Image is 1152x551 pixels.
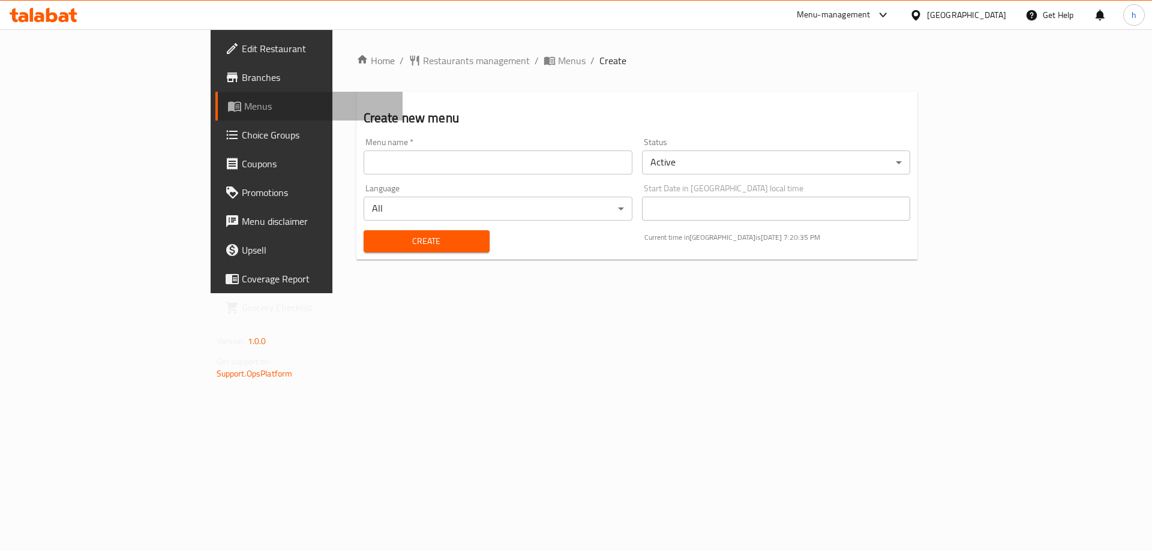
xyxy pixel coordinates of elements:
div: Menu-management [797,8,871,22]
span: h [1132,8,1136,22]
div: [GEOGRAPHIC_DATA] [927,8,1006,22]
a: Support.OpsPlatform [217,366,293,381]
input: Please enter Menu name [364,150,632,174]
span: Coverage Report [242,272,394,286]
span: Menus [244,99,394,113]
a: Menus [544,53,586,68]
span: Coupons [242,156,394,171]
nav: breadcrumb [356,53,918,68]
a: Restaurants management [409,53,530,68]
li: / [590,53,595,68]
a: Menu disclaimer [215,207,403,236]
p: Current time in [GEOGRAPHIC_DATA] is [DATE] 7:20:35 PM [644,232,911,243]
div: Active [642,150,911,174]
span: Grocery Checklist [242,300,394,315]
span: Menus [558,53,586,68]
span: Create [599,53,626,68]
span: Upsell [242,243,394,257]
li: / [535,53,539,68]
a: Coupons [215,149,403,178]
a: Coverage Report [215,264,403,293]
a: Upsell [215,236,403,264]
span: Restaurants management [423,53,530,68]
span: Menu disclaimer [242,214,394,228]
a: Grocery Checklist [215,293,403,322]
a: Menus [215,92,403,121]
div: All [364,197,632,221]
a: Promotions [215,178,403,207]
h2: Create new menu [364,109,911,127]
span: 1.0.0 [248,333,266,349]
span: Create [373,234,480,249]
span: Choice Groups [242,128,394,142]
button: Create [364,230,490,252]
a: Branches [215,63,403,92]
span: Edit Restaurant [242,41,394,56]
a: Edit Restaurant [215,34,403,63]
span: Promotions [242,185,394,200]
span: Branches [242,70,394,85]
a: Choice Groups [215,121,403,149]
span: Get support on: [217,354,272,369]
span: Version: [217,333,246,349]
